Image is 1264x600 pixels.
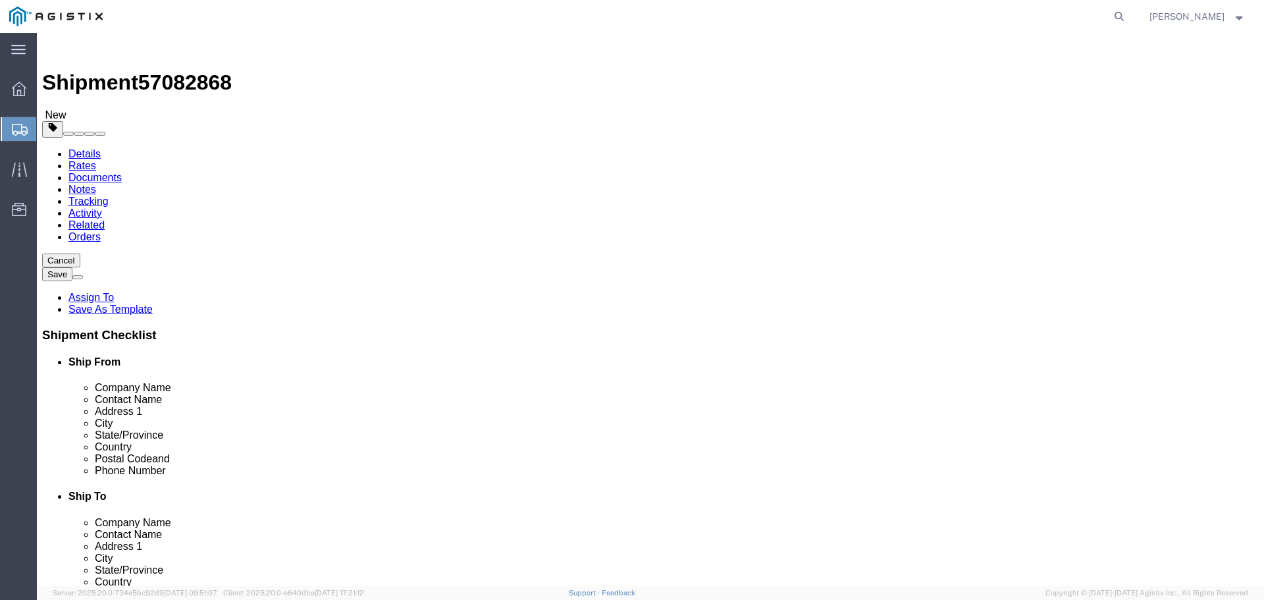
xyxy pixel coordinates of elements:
[223,589,364,597] span: Client: 2025.20.0-e640dba
[53,589,217,597] span: Server: 2025.20.0-734e5bc92d9
[164,589,217,597] span: [DATE] 09:51:07
[569,589,602,597] a: Support
[602,589,635,597] a: Feedback
[1149,9,1246,24] button: [PERSON_NAME]
[37,33,1264,586] iframe: FS Legacy Container
[1045,587,1248,599] span: Copyright © [DATE]-[DATE] Agistix Inc., All Rights Reserved
[9,7,103,26] img: logo
[315,589,364,597] span: [DATE] 17:21:12
[1149,9,1224,24] span: Ivan Ambriz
